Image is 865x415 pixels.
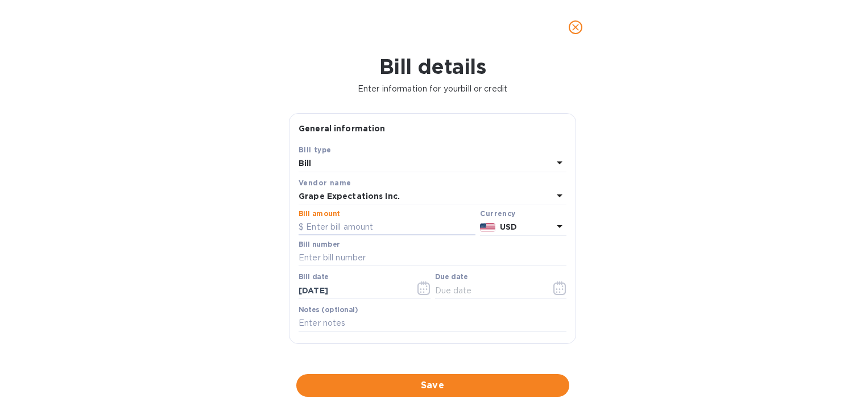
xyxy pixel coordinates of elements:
[299,241,340,248] label: Bill number
[299,124,386,133] b: General information
[435,274,467,281] label: Due date
[299,282,406,299] input: Select date
[299,219,475,236] input: $ Enter bill amount
[480,209,515,218] b: Currency
[299,210,340,217] label: Bill amount
[299,274,329,281] label: Bill date
[296,374,569,397] button: Save
[480,223,495,231] img: USD
[305,379,560,392] span: Save
[500,222,517,231] b: USD
[9,55,856,78] h1: Bill details
[299,315,566,332] input: Enter notes
[299,192,400,201] b: Grape Expectations Inc.
[299,159,312,168] b: Bill
[299,250,566,267] input: Enter bill number
[299,306,358,313] label: Notes (optional)
[435,282,543,299] input: Due date
[299,146,332,154] b: Bill type
[299,179,351,187] b: Vendor name
[562,14,589,41] button: close
[9,83,856,95] p: Enter information for your bill or credit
